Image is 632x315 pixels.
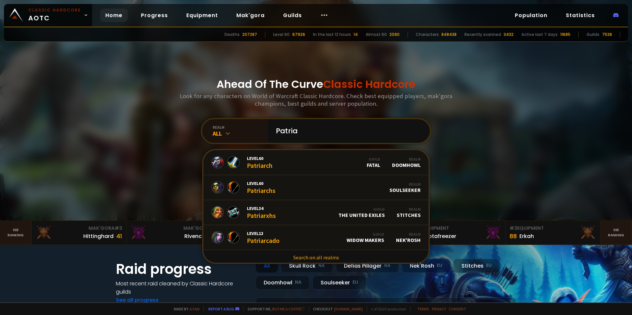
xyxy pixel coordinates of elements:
div: Erkah [519,232,534,240]
a: Level13PatriarcadoGuildWidow MakersRealmNek'Rosh [203,225,429,250]
a: [DATE]zgpetri on godDefias Pillager8 /90 [255,298,516,315]
div: Equipment [510,225,596,232]
div: 88 [510,232,517,241]
a: Seeranking [600,221,632,245]
div: 11685 [560,32,570,38]
a: Report a bug [208,306,234,311]
div: 3432 [504,32,513,38]
span: # 3 [115,225,122,231]
span: Classic Hardcore [323,77,415,92]
div: Fatal [367,157,380,168]
a: Progress [136,9,173,22]
div: All [213,130,268,137]
div: Patriarch [247,155,273,170]
a: [DOMAIN_NAME] [334,306,363,311]
a: Terms [417,306,429,311]
div: In the last 12 hours [313,32,351,38]
a: Mak'gora [231,9,270,22]
div: Mak'Gora [130,225,217,232]
a: Classic HardcoreAOTC [4,4,92,26]
a: Privacy [432,306,446,311]
div: Nek'Rosh [402,259,451,273]
div: Realm [392,157,421,162]
span: Level 60 [247,180,276,186]
div: Stitches [453,259,500,273]
span: AOTC [28,7,81,23]
div: Deaths [224,32,240,38]
small: NA [318,262,325,269]
div: 41 [116,232,122,241]
div: Hittinghard [83,232,114,240]
a: Mak'Gora#2Rivench100 [126,221,221,245]
span: Level 34 [247,205,276,211]
div: Recently scanned [464,32,501,38]
small: EU [486,262,492,269]
h1: Raid progress [116,259,248,279]
span: # 3 [510,225,517,231]
div: Realm [396,232,421,237]
small: EU [353,279,358,286]
a: See all progress [116,296,159,304]
div: Patriarxhs [247,205,276,220]
div: Realm [389,182,421,187]
small: EU [437,262,442,269]
div: 67926 [292,32,305,38]
h4: Most recent raid cleaned by Classic Hardcore guilds [116,279,248,296]
a: Consent [449,306,466,311]
div: Guild [338,207,385,212]
a: Equipment [181,9,223,22]
div: 7538 [602,32,612,38]
a: Level60PatriarchGuildFatalRealmDoomhowl [203,150,429,175]
a: Guilds [278,9,307,22]
div: Characters [416,32,439,38]
div: Equipment [415,225,501,232]
div: Defias Pillager [336,259,399,273]
span: Level 13 [247,230,279,236]
a: Home [100,9,128,22]
div: Realm [397,207,421,212]
small: Classic Hardcore [28,7,81,13]
div: Patriarchs [247,180,276,195]
div: 848438 [441,32,457,38]
div: Almost 60 [366,32,387,38]
a: #2Equipment88Notafreezer [411,221,506,245]
input: Search a character... [272,119,422,143]
a: Level34PatriarxhsGuildThe United ExilesRealmStitches [203,200,429,225]
div: Guild [367,157,380,162]
h1: Ahead Of The Curve [217,76,415,92]
div: Soulseeker [389,182,421,193]
div: Skull Rock [281,259,333,273]
a: Search on all realms [203,250,429,265]
div: Guilds [587,32,599,38]
a: Buy me a coffee [272,306,305,311]
span: Level 60 [247,155,273,161]
div: All [255,259,278,273]
div: Active last 7 days [521,32,558,38]
span: Made by [170,306,199,311]
small: NA [295,279,302,286]
span: Support me, [243,306,305,311]
div: 14 [354,32,358,38]
span: v. d752d5 - production [367,306,406,311]
a: #3Equipment88Erkah [506,221,600,245]
div: Level 60 [273,32,290,38]
div: realm [213,125,268,130]
div: Stitches [397,207,421,218]
div: Soulseeker [312,276,366,290]
div: 207287 [242,32,257,38]
small: NA [384,262,391,269]
div: Widow Makers [347,232,384,243]
div: The United Exiles [338,207,385,218]
div: Mak'Gora [36,225,122,232]
a: Mak'Gora#3Hittinghard41 [32,221,126,245]
div: Patriarcado [247,230,279,245]
a: Statistics [561,9,600,22]
div: Rivench [184,232,205,240]
span: Checkout [309,306,363,311]
a: Population [510,9,553,22]
div: 2090 [389,32,400,38]
div: Notafreezer [425,232,456,240]
div: Nek'Rosh [396,232,421,243]
a: Level60PatriarchsRealmSoulseeker [203,175,429,200]
h3: Look for any characters on World of Warcraft Classic Hardcore. Check best equipped players, mak'g... [177,92,455,107]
